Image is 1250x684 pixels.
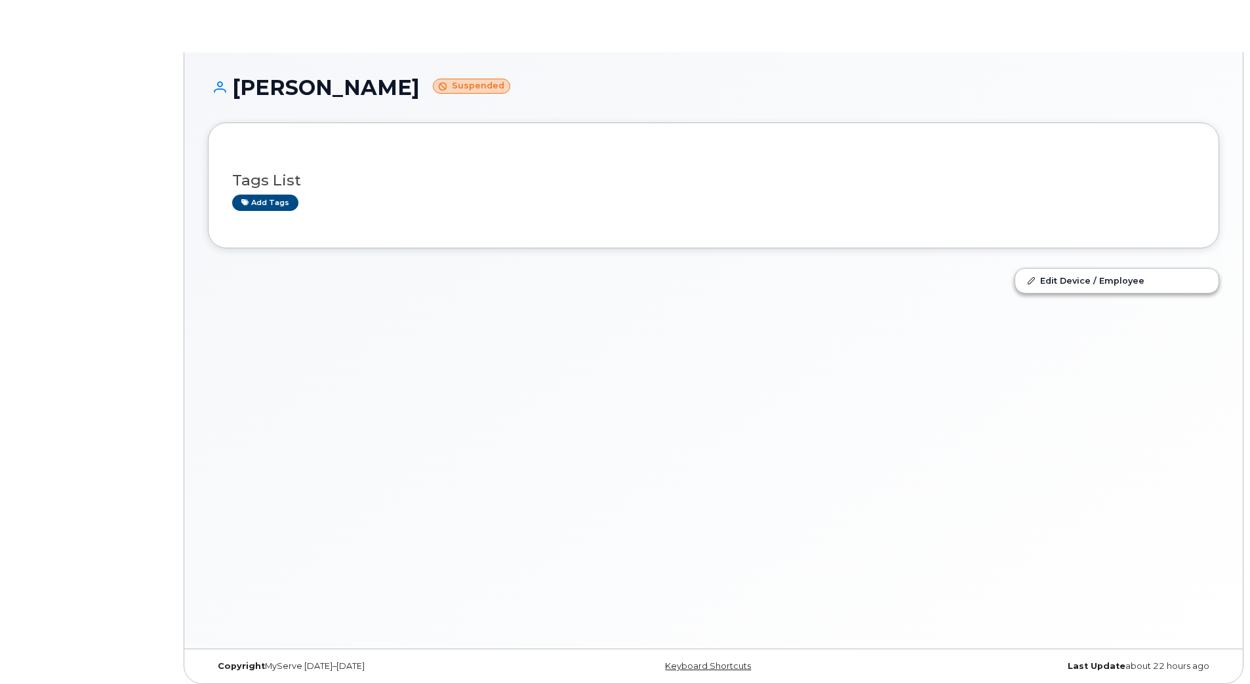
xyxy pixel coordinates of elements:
[232,195,298,211] a: Add tags
[218,661,265,671] strong: Copyright
[208,661,545,672] div: MyServe [DATE]–[DATE]
[208,76,1219,99] h1: [PERSON_NAME]
[1068,661,1125,671] strong: Last Update
[232,172,1195,189] h3: Tags List
[433,79,510,94] small: Suspended
[1015,269,1219,292] a: Edit Device / Employee
[665,661,751,671] a: Keyboard Shortcuts
[882,661,1219,672] div: about 22 hours ago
